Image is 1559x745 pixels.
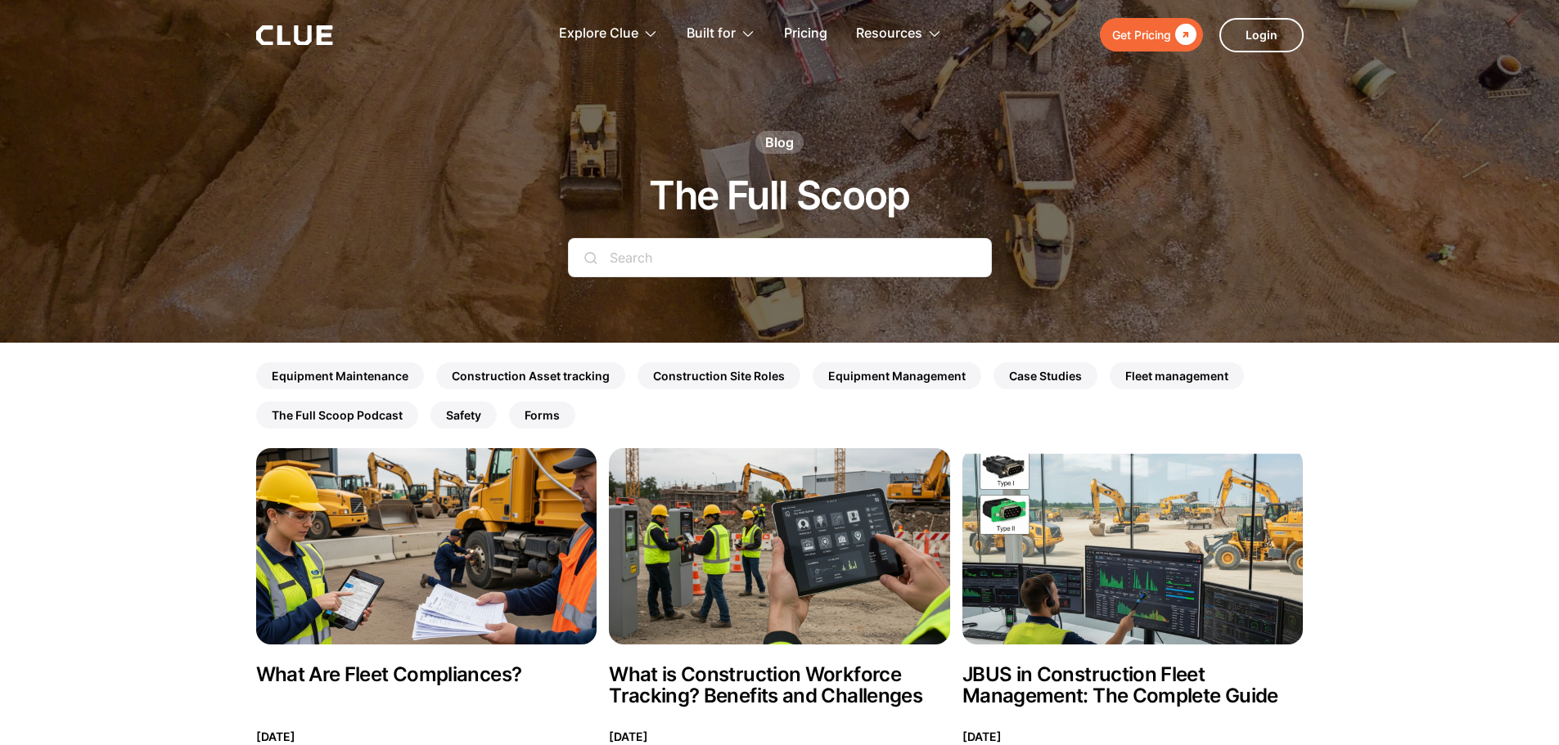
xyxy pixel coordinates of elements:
[1171,25,1196,45] div: 
[568,238,992,277] input: Search
[1219,18,1304,52] a: Login
[256,402,418,429] a: The Full Scoop Podcast
[1112,25,1171,45] div: Get Pricing
[994,362,1097,389] a: Case Studies
[559,8,638,60] div: Explore Clue
[430,402,497,429] a: Safety
[256,448,597,644] img: What Are Fleet Compliances?
[509,402,575,429] a: Forms
[609,448,950,644] img: What is Construction Workforce Tracking? Benefits and Challenges
[962,448,1304,644] img: JBUS in Construction Fleet Management: The Complete Guide
[256,664,522,685] h2: What Are Fleet Compliances?
[649,174,910,218] h1: The Full Scoop
[584,251,597,264] img: search icon
[1110,362,1244,389] a: Fleet management
[765,133,794,151] div: Blog
[784,8,827,60] a: Pricing
[609,664,950,707] h2: What is Construction Workforce Tracking? Benefits and Challenges
[962,664,1304,707] h2: JBUS in Construction Fleet Management: The Complete Guide
[856,8,922,60] div: Resources
[687,8,736,60] div: Built for
[813,362,981,389] a: Equipment Management
[638,362,800,389] a: Construction Site Roles
[256,362,424,389] a: Equipment Maintenance
[1100,18,1203,52] a: Get Pricing
[436,362,625,389] a: Construction Asset tracking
